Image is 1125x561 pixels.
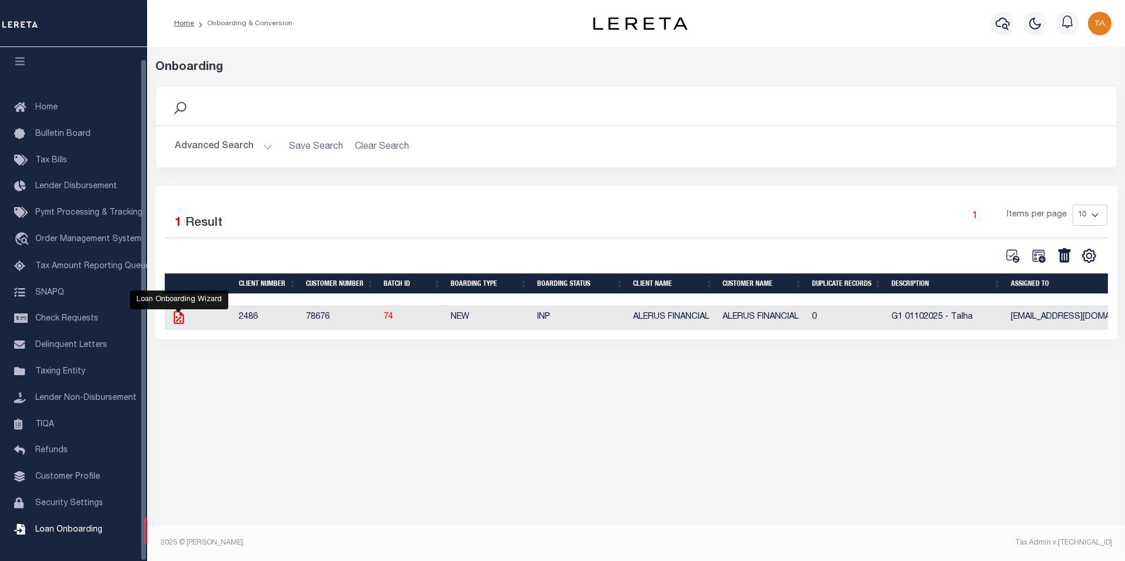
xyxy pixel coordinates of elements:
[14,232,33,248] i: travel_explore
[718,305,807,330] td: ALERUS FINANCIAL
[194,18,292,29] li: Onboarding & Conversion
[1088,12,1111,35] img: svg+xml;base64,PHN2ZyB4bWxucz0iaHR0cDovL3d3dy53My5vcmcvMjAwMC9zdmciIHBvaW50ZXItZXZlbnRzPSJub25lIi...
[35,473,100,481] span: Customer Profile
[718,273,807,293] th: Customer Name: activate to sort column ascending
[301,273,379,293] th: Customer Number: activate to sort column ascending
[593,17,687,30] img: logo-dark.svg
[35,103,58,112] span: Home
[532,273,628,293] th: Boarding Status: activate to sort column ascending
[807,273,887,293] th: Duplicate Records: activate to sort column ascending
[130,290,228,309] div: Loan Onboarding Wizard
[155,59,1117,76] div: Onboarding
[628,273,718,293] th: Client Name: activate to sort column ascending
[35,341,107,349] span: Delinquent Letters
[234,305,301,330] td: 2486
[174,20,194,27] a: Home
[35,235,141,243] span: Order Management System
[532,305,628,330] td: INP
[446,273,532,293] th: Boarding Type: activate to sort column ascending
[175,217,182,229] span: 1
[384,313,393,321] a: 74
[35,368,85,376] span: Taxing Entity
[35,156,67,165] span: Tax Bills
[628,305,718,330] td: ALERUS FINANCIAL
[35,262,150,271] span: Tax Amount Reporting Queue
[807,305,887,330] td: 0
[35,182,117,191] span: Lender Disbursement
[35,446,68,455] span: Refunds
[887,305,1006,330] td: G1 01102025 - Talha
[446,305,532,330] td: NEW
[35,526,102,534] span: Loan Onboarding
[35,315,98,323] span: Check Requests
[152,537,637,548] div: 2025 © [PERSON_NAME].
[301,305,379,330] td: 78676
[35,420,54,428] span: TIQA
[35,499,103,507] span: Security Settings
[379,273,446,293] th: Batch ID: activate to sort column ascending
[645,537,1112,548] div: Tax Admin v.[TECHNICAL_ID]
[175,135,272,158] button: Advanced Search
[35,288,64,296] span: SNAPQ
[1007,209,1067,222] span: Items per page
[185,214,222,233] label: Result
[35,130,91,138] span: Bulletin Board
[887,273,1006,293] th: Description: activate to sort column ascending
[234,273,301,293] th: Client Number: activate to sort column ascending
[968,209,981,222] a: 1
[35,394,137,402] span: Lender Non-Disbursement
[35,209,142,217] span: Pymt Processing & Tracking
